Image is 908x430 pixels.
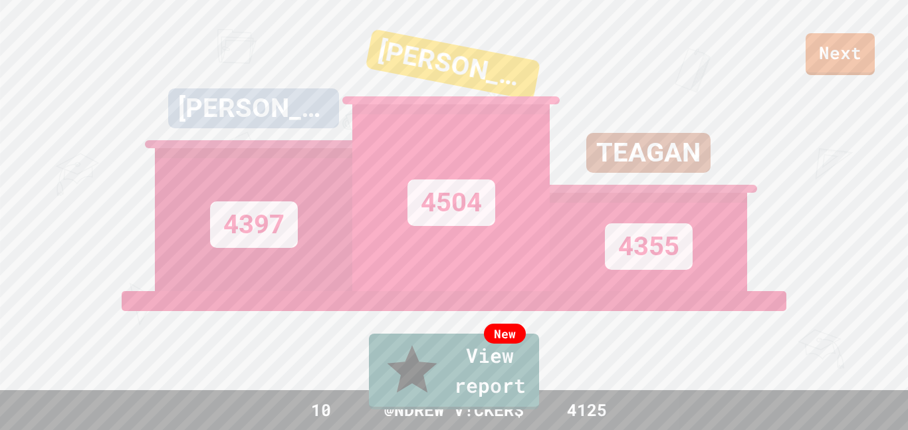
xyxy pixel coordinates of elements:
a: View report [369,334,539,409]
div: [PERSON_NAME] [366,29,541,100]
div: New [484,324,526,344]
div: TEAGAN [586,133,711,173]
div: [PERSON_NAME] [168,88,339,128]
div: 4355 [605,223,693,270]
a: Next [806,33,875,75]
div: 4397 [210,201,298,248]
div: 4504 [407,179,495,226]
